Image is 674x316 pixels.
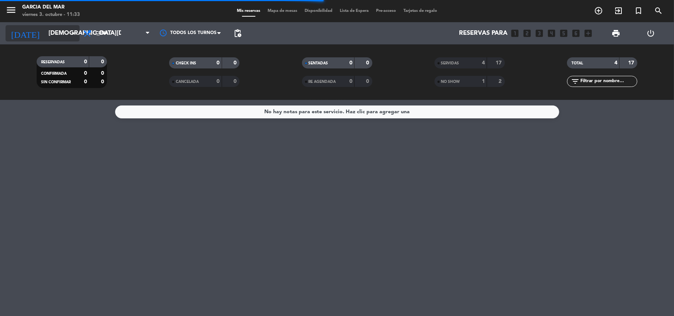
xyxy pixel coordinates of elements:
[6,25,45,41] i: [DATE]
[535,28,544,38] i: looks_3
[234,79,238,84] strong: 0
[559,28,569,38] i: looks_5
[459,30,508,37] span: Reservas para
[84,71,87,76] strong: 0
[441,61,459,65] span: SERVIDAS
[176,61,196,65] span: CHECK INS
[69,29,78,38] i: arrow_drop_down
[6,4,17,16] i: menu
[217,60,220,65] strong: 0
[301,9,336,13] span: Disponibilidad
[547,28,557,38] i: looks_4
[309,61,328,65] span: SENTADAS
[654,6,663,15] i: search
[22,4,80,11] div: Garcia del Mar
[571,77,580,86] i: filter_list
[594,6,603,15] i: add_circle_outline
[234,60,238,65] strong: 0
[41,60,65,64] span: RESERVADAS
[400,9,441,13] span: Tarjetas de regalo
[614,60,617,65] strong: 4
[309,80,336,84] span: RE AGENDADA
[233,29,242,38] span: pending_actions
[571,28,581,38] i: looks_6
[6,4,17,18] button: menu
[441,80,460,84] span: NO SHOW
[176,80,199,84] span: CANCELADA
[633,22,668,44] div: LOG OUT
[571,61,583,65] span: TOTAL
[628,60,636,65] strong: 17
[482,79,485,84] strong: 1
[611,29,620,38] span: print
[264,9,301,13] span: Mapa de mesas
[264,108,410,116] div: No hay notas para este servicio. Haz clic para agregar una
[510,28,520,38] i: looks_one
[84,59,87,64] strong: 0
[41,72,67,75] span: CONFIRMADA
[349,60,352,65] strong: 0
[41,80,71,84] span: SIN CONFIRMAR
[499,79,503,84] strong: 2
[523,28,532,38] i: looks_two
[482,60,485,65] strong: 4
[233,9,264,13] span: Mis reservas
[496,60,503,65] strong: 17
[101,71,105,76] strong: 0
[584,28,593,38] i: add_box
[101,79,105,84] strong: 0
[22,11,80,19] div: viernes 3. octubre - 11:33
[95,31,108,36] span: Cena
[580,77,637,85] input: Filtrar por nombre...
[84,79,87,84] strong: 0
[372,9,400,13] span: Pre-acceso
[101,59,105,64] strong: 0
[614,6,623,15] i: exit_to_app
[217,79,220,84] strong: 0
[366,79,370,84] strong: 0
[349,79,352,84] strong: 0
[366,60,370,65] strong: 0
[336,9,372,13] span: Lista de Espera
[647,29,655,38] i: power_settings_new
[634,6,643,15] i: turned_in_not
